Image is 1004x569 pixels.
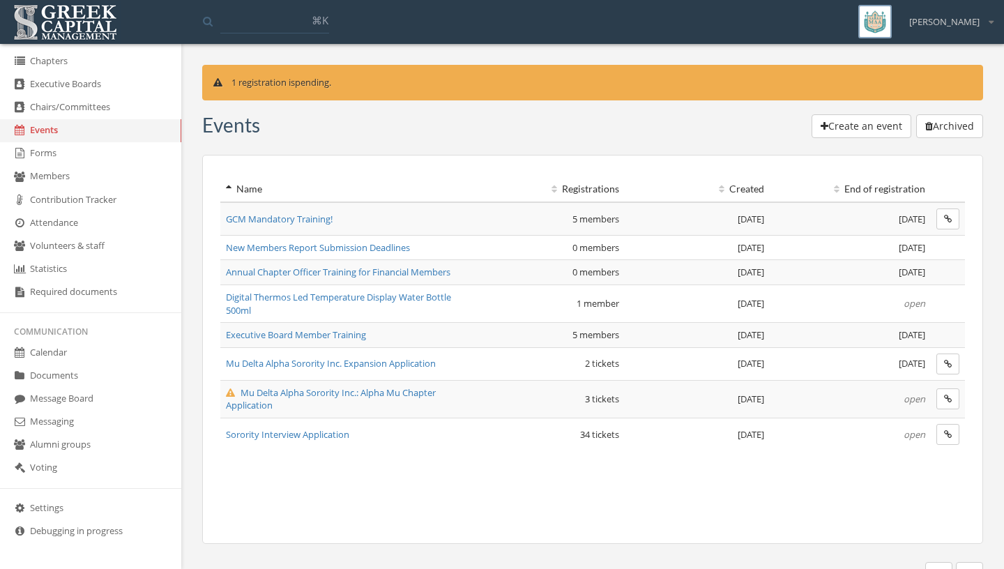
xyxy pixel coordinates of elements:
a: Mu Delta Alpha Sorority Inc. Expansion Application [226,357,436,370]
td: 5 members [465,202,625,236]
span: 1 registration [231,76,287,89]
a: Annual Chapter Officer Training for Financial Members [226,266,450,278]
div: is pending. [202,65,983,100]
th: Name [220,176,465,202]
td: 3 tickets [465,380,625,418]
td: [DATE] [770,323,931,348]
a: Digital Thermos Led Temperature Display Water Bottle 500ml [226,291,451,317]
td: [DATE] [770,260,931,285]
em: open [904,297,925,310]
td: [DATE] [625,235,770,260]
td: [DATE] [625,284,770,322]
td: 1 member [465,284,625,322]
th: End of registration [770,176,931,202]
td: [DATE] [625,380,770,418]
td: [DATE] [625,347,770,380]
div: [PERSON_NAME] [900,5,994,29]
em: open [904,428,925,441]
td: [DATE] [625,260,770,285]
th: Created [625,176,770,202]
td: [DATE] [625,202,770,236]
button: Archived [916,114,983,138]
span: ⌘K [312,13,328,27]
th: Registrations [465,176,625,202]
td: 0 members [465,235,625,260]
td: 34 tickets [465,418,625,450]
button: Create an event [812,114,911,138]
a: Executive Board Member Training [226,328,366,341]
td: [DATE] [625,418,770,450]
h3: Event s [202,114,260,136]
td: [DATE] [770,235,931,260]
a: Mu Delta Alpha Sorority Inc.: Alpha Mu Chapter Application [226,386,436,412]
td: [DATE] [625,323,770,348]
a: Sorority Interview Application [226,428,349,441]
a: New Members Report Submission Deadlines [226,241,410,254]
td: 5 members [465,323,625,348]
td: [DATE] [770,347,931,380]
td: 0 members [465,260,625,285]
em: open [904,393,925,405]
span: [PERSON_NAME] [909,15,980,29]
td: [DATE] [770,202,931,236]
td: 2 tickets [465,347,625,380]
a: GCM Mandatory Training! [226,213,333,225]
